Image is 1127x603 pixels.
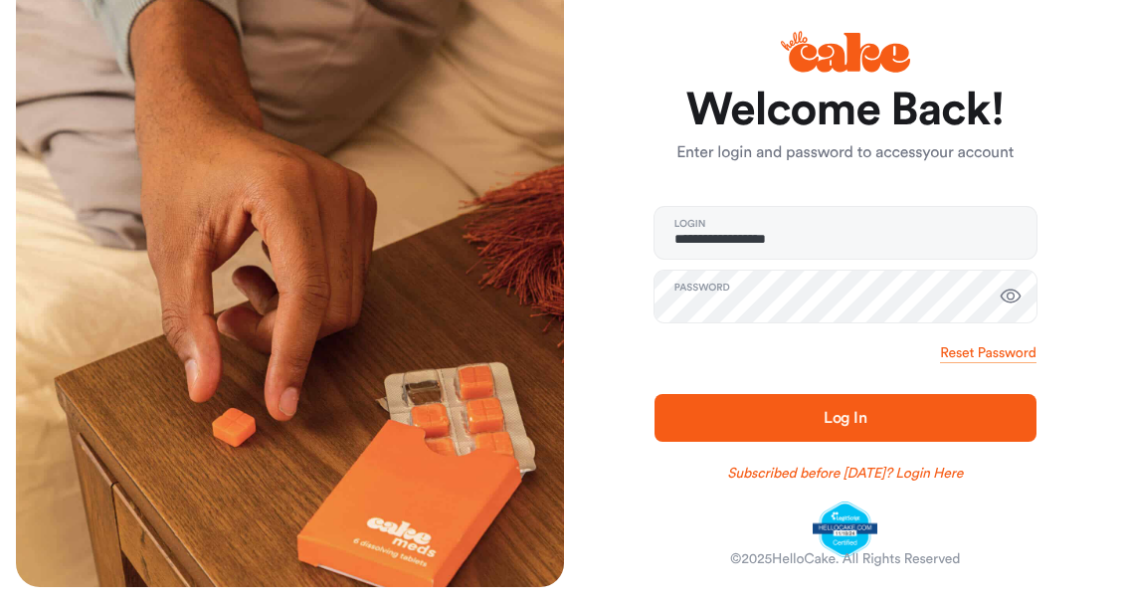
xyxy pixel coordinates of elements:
[730,549,960,569] div: © 2025 HelloCake. All Rights Reserved
[655,87,1036,134] h1: Welcome Back!
[727,464,963,484] a: Subscribed before [DATE]? Login Here
[940,343,1035,363] a: Reset Password
[824,410,867,426] span: Log In
[813,502,877,557] img: legit-script-certified.png
[655,394,1036,442] button: Log In
[655,141,1036,165] p: Enter login and password to access your account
